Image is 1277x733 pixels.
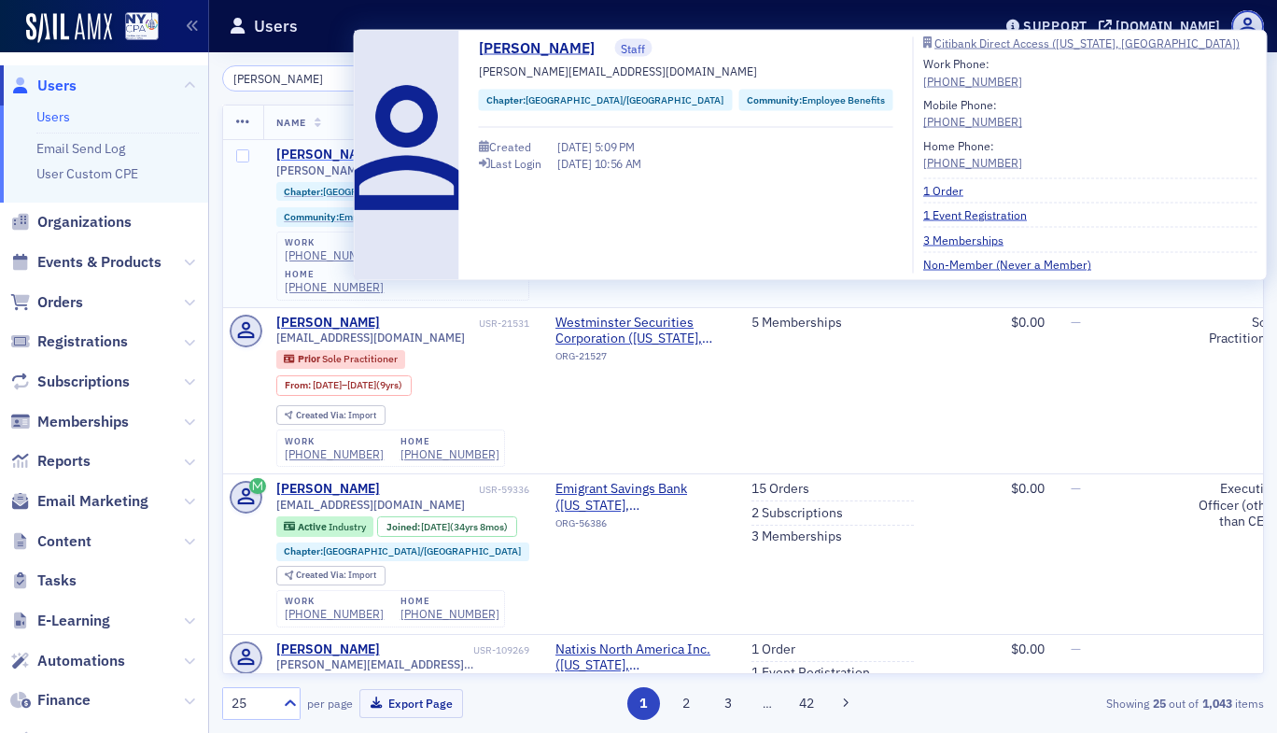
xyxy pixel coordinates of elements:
a: Westminster Securities Corporation ([US_STATE], [GEOGRAPHIC_DATA]) [555,315,725,347]
div: Home Phone: [923,136,1022,171]
div: Community: [276,207,431,226]
span: Orders [37,292,83,313]
span: Events & Products [37,252,161,273]
a: Natixis North America Inc. ([US_STATE], [GEOGRAPHIC_DATA]) [555,641,725,674]
span: [DATE] [557,138,595,153]
div: Import [296,571,376,581]
span: Chapter : [284,185,323,198]
a: Events & Products [10,252,161,273]
span: Created Via : [296,409,348,421]
span: Chapter : [486,92,526,106]
a: 5 Memberships [751,315,842,331]
div: USR-109269 [383,644,529,656]
button: 42 [791,687,823,720]
a: 1 Event Registration [751,665,870,682]
a: Memberships [10,412,129,432]
h1: Users [254,15,298,37]
button: 2 [669,687,702,720]
a: View Homepage [112,12,159,44]
span: Prior [298,352,322,365]
a: Email Marketing [10,491,148,512]
span: [PERSON_NAME][EMAIL_ADDRESS][DOMAIN_NAME] [479,63,757,79]
img: SailAMX [26,13,112,43]
div: [PERSON_NAME] [276,315,380,331]
a: [PERSON_NAME] [276,147,380,163]
div: Support [1023,18,1088,35]
a: [PHONE_NUMBER] [923,113,1022,130]
a: Tasks [10,571,77,591]
span: — [1071,314,1081,331]
a: [PHONE_NUMBER] [400,447,499,461]
span: [DATE] [313,378,342,391]
a: Users [36,108,70,125]
span: Natixis North America Inc. (New York, NY) [555,641,725,674]
input: Search… [222,65,400,92]
a: Registrations [10,331,128,352]
span: Westminster Securities Corporation (New York, NY) [555,315,725,347]
span: [DATE] [347,378,376,391]
a: [PHONE_NUMBER] [285,280,384,294]
button: 3 [712,687,745,720]
a: [PERSON_NAME] [276,641,380,658]
a: [PERSON_NAME] [276,481,380,498]
div: Last Login [490,159,541,169]
a: Prior Sole Practitioner [284,353,397,365]
div: home [400,596,499,607]
div: Joined: 1991-01-10 00:00:00 [377,516,517,537]
a: [PHONE_NUMBER] [923,72,1022,89]
div: Chapter: [276,182,530,201]
span: 10:56 AM [595,156,642,171]
span: — [1071,641,1081,657]
span: [EMAIL_ADDRESS][DOMAIN_NAME] [276,498,465,512]
div: [DOMAIN_NAME] [1116,18,1220,35]
a: Chapter:[GEOGRAPHIC_DATA]/[GEOGRAPHIC_DATA] [486,92,723,107]
div: [PHONE_NUMBER] [285,607,384,621]
div: ORG-21527 [555,350,725,369]
div: From: 2001-06-01 00:00:00 [276,375,412,396]
span: Tasks [37,571,77,591]
img: SailAMX [125,12,159,41]
a: Chapter:[GEOGRAPHIC_DATA]/[GEOGRAPHIC_DATA] [284,186,521,198]
span: From : [285,379,313,391]
a: [PHONE_NUMBER] [285,248,384,262]
a: [PHONE_NUMBER] [923,154,1022,171]
button: [DOMAIN_NAME] [1099,20,1227,33]
a: 1 Order [923,182,977,199]
span: Finance [37,690,91,711]
div: Community: [738,90,893,111]
a: 1 Order [751,641,795,658]
a: Community:Employee Benefits [284,211,422,223]
span: Name [276,116,306,129]
span: Reports [37,451,91,472]
span: Content [37,531,91,552]
div: USR-59336 [383,484,529,496]
span: Community : [747,92,802,106]
a: 3 Memberships [923,231,1017,247]
span: Community : [284,210,339,223]
span: Sole Practitioner [322,352,398,365]
a: 2 Subscriptions [751,505,843,522]
a: Non-Member (Never a Member) [923,256,1105,273]
span: Automations [37,651,125,671]
a: E-Learning [10,611,110,631]
a: Emigrant Savings Bank ([US_STATE], [GEOGRAPHIC_DATA]) [555,481,725,514]
div: Created [489,141,531,151]
a: Citibank Direct Access ([US_STATE], [GEOGRAPHIC_DATA]) [923,37,1256,49]
span: 5:09 PM [595,138,635,153]
span: $0.00 [1011,480,1045,497]
div: work [285,237,384,248]
a: 3 Memberships [751,529,842,545]
a: Users [10,76,77,96]
a: Email Send Log [36,140,125,157]
span: Registrations [37,331,128,352]
div: Active: Active: Industry [276,516,374,537]
span: $0.00 [1011,641,1045,657]
a: Reports [10,451,91,472]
